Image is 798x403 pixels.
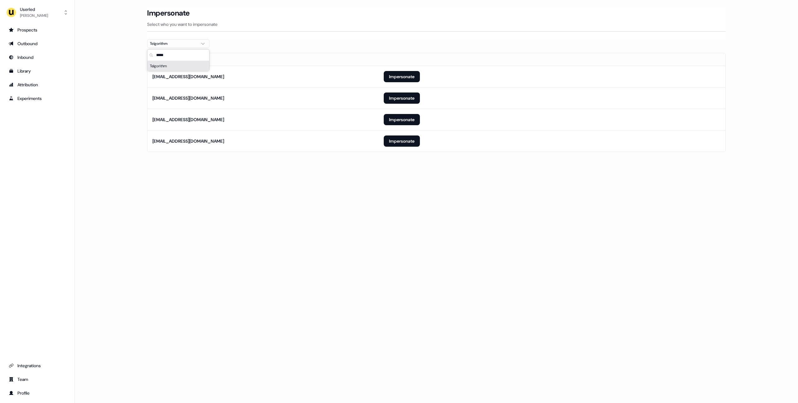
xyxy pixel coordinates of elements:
[9,363,66,369] div: Integrations
[9,82,66,88] div: Attribution
[5,388,70,398] a: Go to profile
[5,93,70,103] a: Go to experiments
[147,21,726,27] p: Select who you want to impersonate
[384,92,420,104] button: Impersonate
[9,95,66,102] div: Experiments
[5,52,70,62] a: Go to Inbound
[384,114,420,125] button: Impersonate
[152,95,224,101] div: [EMAIL_ADDRESS][DOMAIN_NAME]
[5,5,70,20] button: Userled[PERSON_NAME]
[152,138,224,144] div: [EMAIL_ADDRESS][DOMAIN_NAME]
[152,73,224,80] div: [EMAIL_ADDRESS][DOMAIN_NAME]
[147,53,379,66] th: Email
[147,8,190,18] h3: Impersonate
[150,40,197,47] div: Telgorithm
[5,66,70,76] a: Go to templates
[152,116,224,123] div: [EMAIL_ADDRESS][DOMAIN_NAME]
[5,374,70,384] a: Go to team
[9,40,66,47] div: Outbound
[384,71,420,82] button: Impersonate
[9,54,66,60] div: Inbound
[147,61,209,71] div: Telgorithm
[20,12,48,19] div: [PERSON_NAME]
[9,390,66,396] div: Profile
[9,27,66,33] div: Prospects
[20,6,48,12] div: Userled
[9,68,66,74] div: Library
[384,135,420,147] button: Impersonate
[5,361,70,371] a: Go to integrations
[5,25,70,35] a: Go to prospects
[5,39,70,49] a: Go to outbound experience
[5,80,70,90] a: Go to attribution
[147,39,209,48] button: Telgorithm
[9,376,66,382] div: Team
